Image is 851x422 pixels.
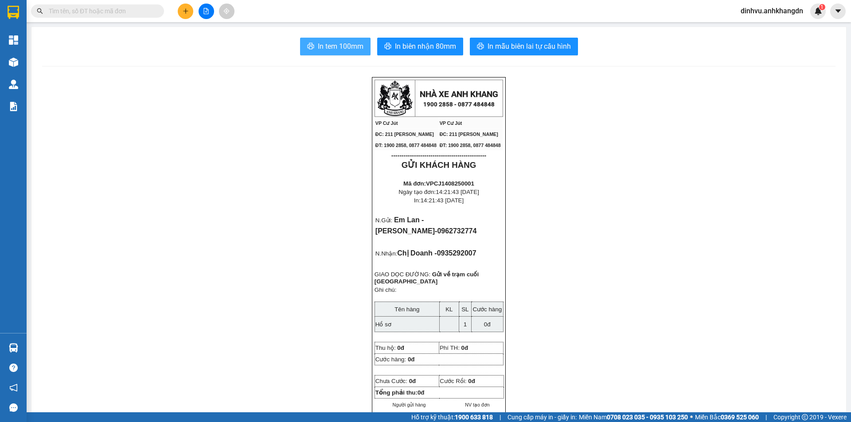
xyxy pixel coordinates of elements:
[819,4,825,10] sup: 1
[219,4,234,19] button: aim
[300,38,371,55] button: printerIn tem 100mm
[408,356,415,363] span: 0đ
[472,306,502,313] span: Cước hàng
[477,43,484,51] span: printer
[398,189,479,195] span: Ngày tạo đơn:
[178,4,193,19] button: plus
[223,8,230,14] span: aim
[461,306,468,313] span: SL
[423,101,495,108] strong: 1900 2858 - 0877 484848
[455,414,493,421] strong: 1900 633 818
[436,189,479,195] span: 14:21:43 [DATE]
[507,412,577,422] span: Cung cấp máy in - giấy in:
[397,345,404,351] span: 0đ
[409,378,416,384] span: 0đ
[830,4,846,19] button: caret-down
[375,132,434,137] span: ĐC: 211 [PERSON_NAME]
[440,143,501,148] span: ĐT: 1900 2858, 0877 484848
[375,345,396,351] span: Thu hộ:
[183,8,189,14] span: plus
[393,402,426,407] span: Người gửi hàng
[426,180,474,187] span: VPCJ1408250001
[411,412,493,422] span: Hỗ trợ kỹ thuật:
[484,321,491,328] span: 0đ
[377,38,463,55] button: printerIn biên nhận 80mm
[820,4,824,10] span: 1
[437,227,476,235] span: 0962732774
[375,250,397,257] span: N.Nhận:
[9,343,18,352] img: warehouse-icon
[375,216,435,235] span: Em Lan - [PERSON_NAME]
[375,143,437,148] span: ĐT: 1900 2858, 0877 484848
[9,58,18,67] img: warehouse-icon
[9,364,18,372] span: question-circle
[307,43,314,51] span: printer
[607,414,688,421] strong: 0708 023 035 - 0935 103 250
[690,415,693,419] span: ⚪️
[445,306,453,313] span: KL
[395,41,456,52] span: In biên nhận 80mm
[418,389,425,396] span: 0đ
[375,286,397,293] span: Ghi chú:
[440,345,460,351] span: Phí TH:
[695,412,759,422] span: Miền Bắc
[8,6,19,19] img: logo-vxr
[9,35,18,45] img: dashboard-icon
[814,7,822,15] img: icon-new-feature
[375,271,430,278] span: GIAO DỌC ĐƯỜNG:
[9,383,18,392] span: notification
[765,412,767,422] span: |
[461,345,468,351] span: 0đ
[488,41,571,52] span: In mẫu biên lai tự cấu hình
[397,249,476,257] span: Chị Doanh -
[440,132,498,137] span: ĐC: 211 [PERSON_NAME]
[464,321,467,328] span: 1
[318,41,363,52] span: In tem 100mm
[421,197,464,204] span: 14:21:43 [DATE]
[437,249,476,257] span: 0935292007
[9,80,18,89] img: warehouse-icon
[834,7,842,15] span: caret-down
[420,89,498,99] strong: NHÀ XE ANH KHANG
[457,402,489,407] span: NV tạo đơn
[49,6,153,16] input: Tìm tên, số ĐT hoặc mã đơn
[375,356,406,363] span: Cước hàng:
[384,43,391,51] span: printer
[468,378,475,384] span: 0đ
[470,38,578,55] button: printerIn mẫu biên lai tự cấu hình
[802,414,808,420] span: copyright
[391,152,486,159] span: ----------------------------------------------
[403,180,474,187] strong: Mã đơn:
[440,378,475,384] span: Cước Rồi:
[9,403,18,412] span: message
[402,160,476,170] strong: GỬI KHÁCH HÀNG
[203,8,209,14] span: file-add
[375,321,391,328] span: Hồ sơ
[375,217,392,224] span: N.Gửi:
[377,81,413,116] img: logo
[37,8,43,14] span: search
[199,4,214,19] button: file-add
[394,306,419,313] span: Tên hàng
[579,412,688,422] span: Miền Nam
[375,120,398,126] span: VP Cư Jút
[375,389,425,396] strong: Tổng phải thu:
[375,271,479,285] span: Gửi về trạm cuối [GEOGRAPHIC_DATA]
[734,5,810,16] span: dinhvu.anhkhangdn
[375,378,416,384] span: Chưa Cước:
[435,227,476,235] span: -
[9,102,18,111] img: solution-icon
[440,120,462,126] span: VP Cư Jút
[721,414,759,421] strong: 0369 525 060
[414,197,464,204] span: In:
[500,412,501,422] span: |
